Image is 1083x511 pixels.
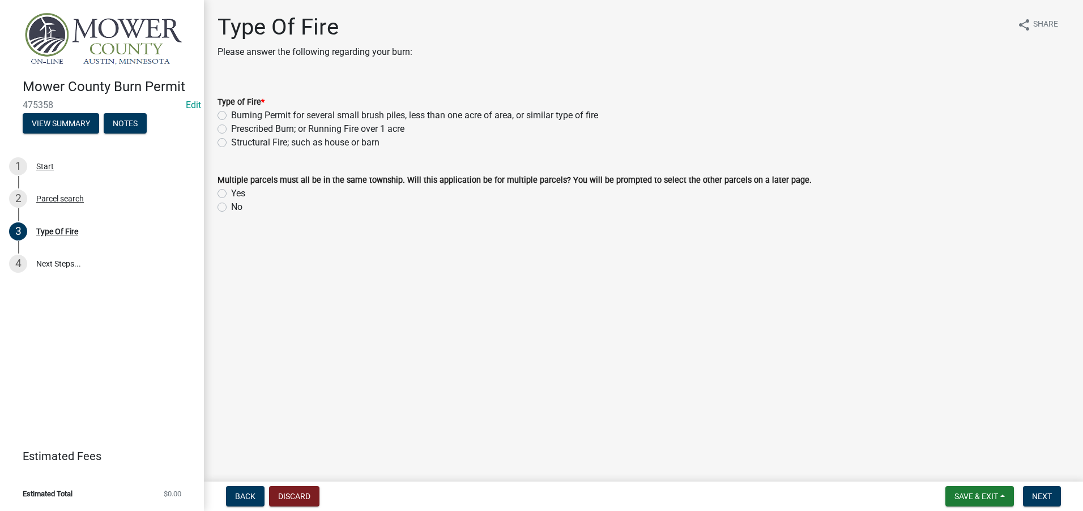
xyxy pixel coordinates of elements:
[186,100,201,110] wm-modal-confirm: Edit Application Number
[1023,486,1061,506] button: Next
[945,486,1014,506] button: Save & Exit
[269,486,319,506] button: Discard
[9,255,27,273] div: 4
[231,136,380,149] label: Structural Fire; such as house or barn
[23,490,73,497] span: Estimated Total
[9,190,27,208] div: 2
[9,222,27,241] div: 3
[23,79,195,95] h4: Mower County Burn Permit
[231,109,598,122] label: Burning Permit for several small brush piles, less than one acre of area, or similar type of fire
[1017,18,1031,32] i: share
[36,162,54,170] div: Start
[23,113,99,134] button: View Summary
[954,492,998,501] span: Save & Exit
[23,12,186,67] img: Mower County, Minnesota
[231,122,404,136] label: Prescribed Burn; or Running Fire over 1 acre
[104,113,147,134] button: Notes
[1032,492,1052,501] span: Next
[231,200,242,214] label: No
[23,100,181,110] span: 475358
[186,100,201,110] a: Edit
[226,486,265,506] button: Back
[104,119,147,128] wm-modal-confirm: Notes
[1008,14,1067,36] button: shareShare
[231,187,245,200] label: Yes
[36,227,78,235] div: Type Of Fire
[9,445,186,467] a: Estimated Fees
[218,177,812,184] label: Multiple parcels must all be in the same township. Will this application be for multiple parcels?...
[1033,18,1058,32] span: Share
[164,490,181,497] span: $0.00
[218,98,265,106] label: Type of Fire
[235,492,255,501] span: Back
[218,14,412,41] h1: Type Of Fire
[218,45,412,59] p: Please answer the following regarding your burn:
[23,119,99,128] wm-modal-confirm: Summary
[9,157,27,175] div: 1
[36,195,84,203] div: Parcel search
